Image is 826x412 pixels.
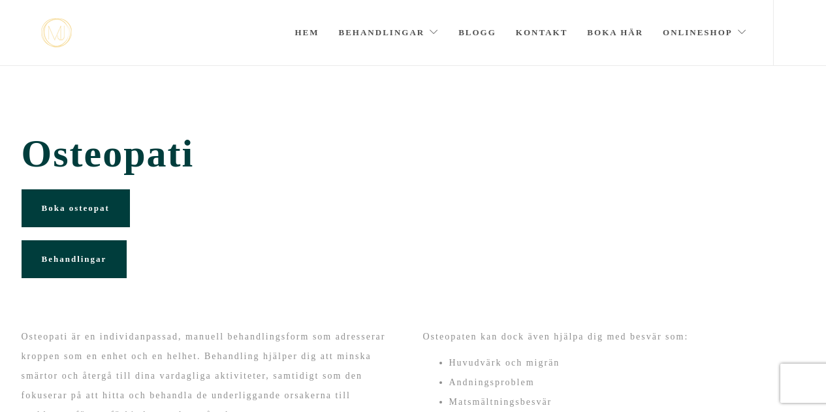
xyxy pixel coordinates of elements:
[449,373,805,392] li: Andningsproblem
[41,18,72,48] img: mjstudio
[42,203,110,213] span: Boka osteopat
[449,392,805,412] li: Matsmältningsbesvär
[42,254,107,264] span: Behandlingar
[22,131,805,176] span: Osteopati
[22,189,130,227] a: Boka osteopat
[423,327,805,347] p: Osteopaten kan dock även hjälpa dig med besvär som:
[449,353,805,373] li: Huvudvärk och migrän
[41,18,72,48] a: mjstudio mjstudio mjstudio
[22,240,127,278] a: Behandlingar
